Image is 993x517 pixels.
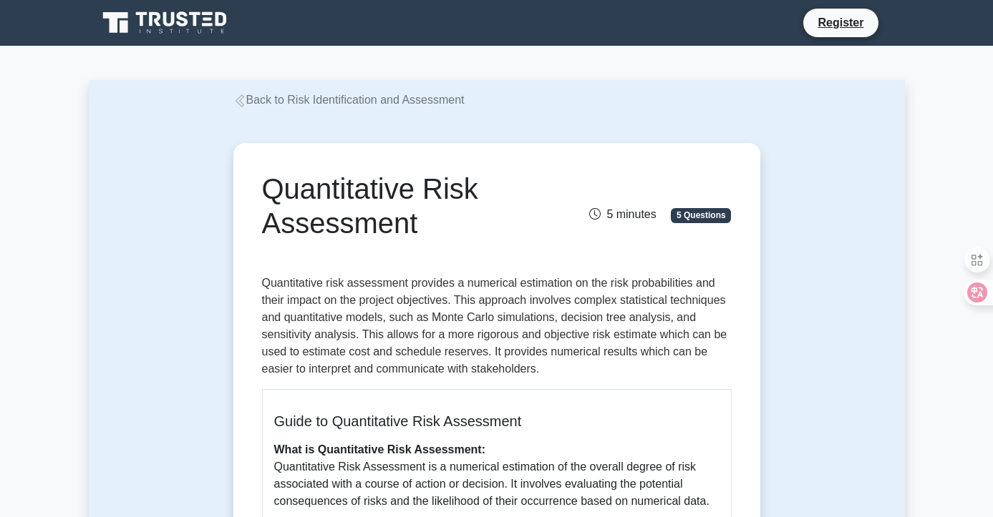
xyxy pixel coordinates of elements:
[262,275,732,378] p: Quantitative risk assessment provides a numerical estimation on the risk probabilities and their ...
[671,208,731,222] span: 5 Questions
[274,443,486,456] b: What is Quantitative Risk Assessment:
[233,94,465,106] a: Back to Risk Identification and Assessment
[589,208,656,220] span: 5 minutes
[274,413,720,430] h5: Guide to Quantitative Risk Assessment
[262,172,569,240] h1: Quantitative Risk Assessment
[809,14,872,31] a: Register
